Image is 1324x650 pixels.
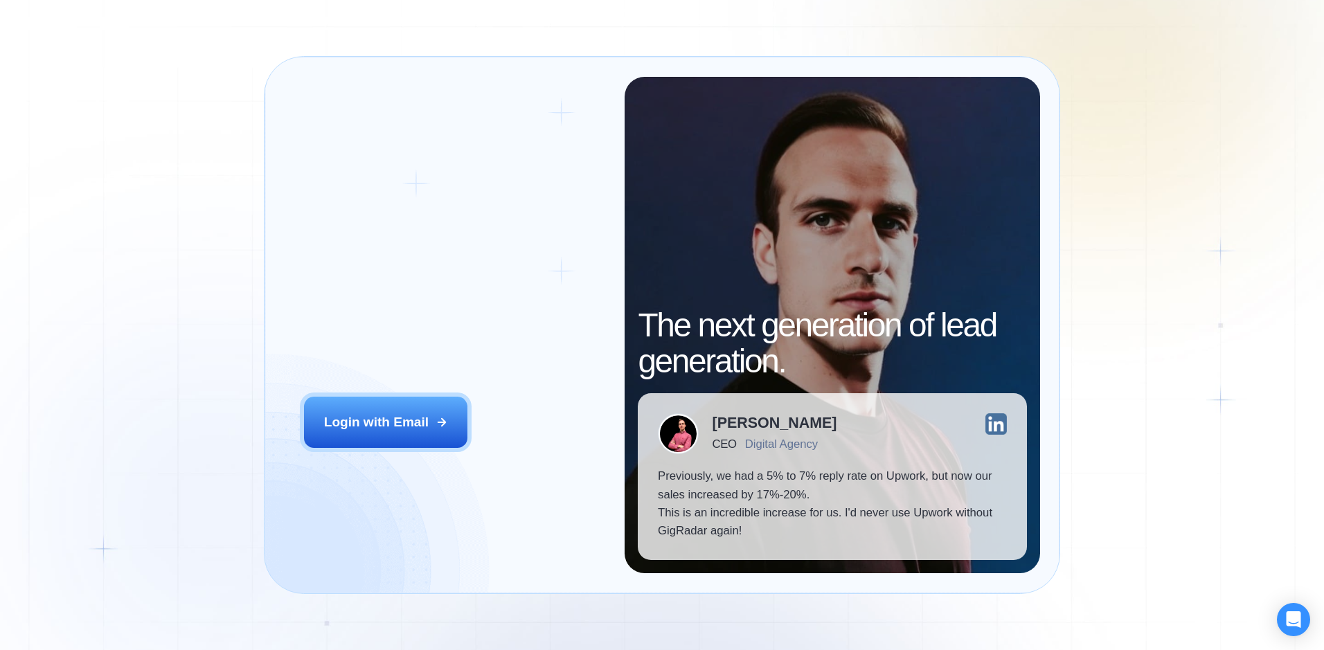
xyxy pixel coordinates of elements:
[745,437,818,451] div: Digital Agency
[713,416,837,431] div: [PERSON_NAME]
[304,397,468,448] button: Login with Email
[324,413,429,431] div: Login with Email
[713,437,737,451] div: CEO
[658,467,1007,540] p: Previously, we had a 5% to 7% reply rate on Upwork, but now our sales increased by 17%-20%. This ...
[1277,603,1310,636] div: Open Intercom Messenger
[638,307,1026,380] h2: The next generation of lead generation.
